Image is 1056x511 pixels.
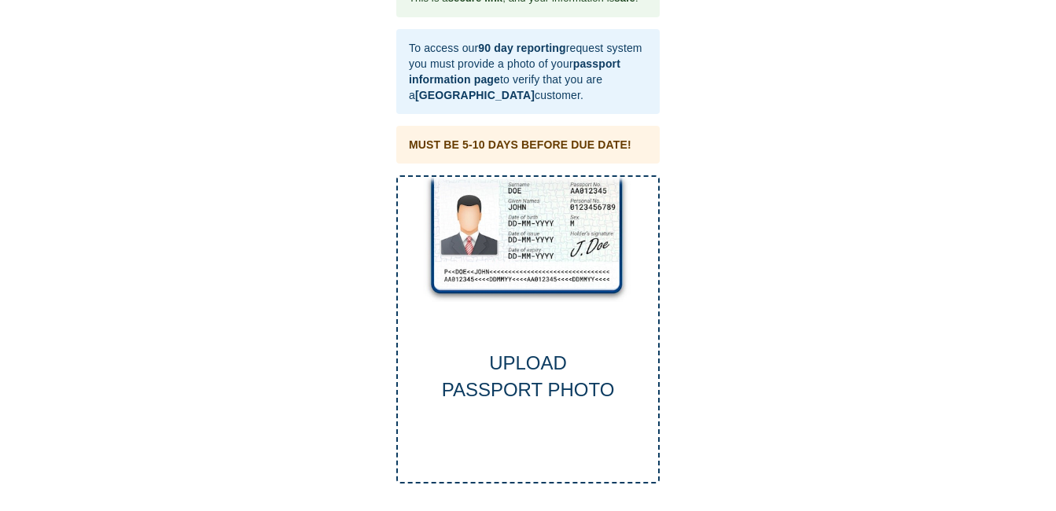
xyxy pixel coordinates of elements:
b: passport information page [409,57,620,86]
div: MUST BE 5-10 DAYS BEFORE DUE DATE! [409,137,631,153]
div: UPLOAD PASSPORT PHOTO [398,350,658,404]
b: [GEOGRAPHIC_DATA] [415,89,535,101]
b: 90 day reporting [478,42,565,54]
div: To access our request system you must provide a photo of your to verify that you are a customer. [409,34,647,109]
